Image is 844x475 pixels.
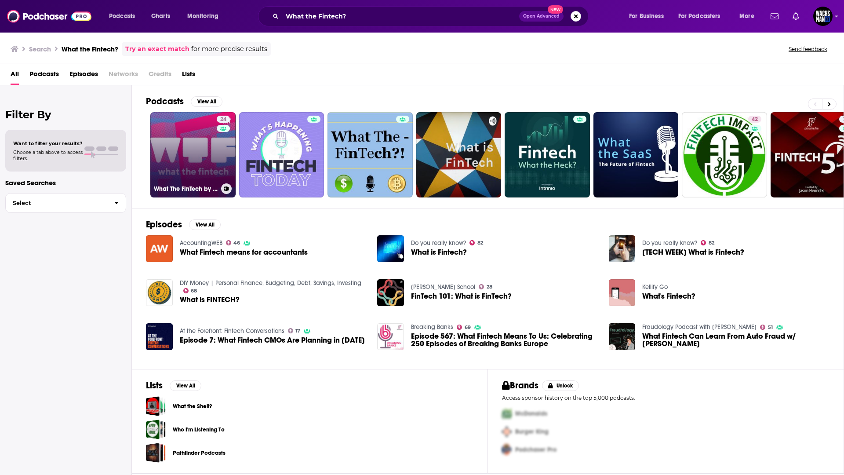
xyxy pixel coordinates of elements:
[479,284,492,289] a: 28
[183,288,197,293] a: 68
[623,9,675,23] button: open menu
[226,240,240,245] a: 46
[709,241,714,245] span: 82
[13,149,83,161] span: Choose a tab above to access filters.
[523,14,560,18] span: Open Advanced
[515,446,557,453] span: Podchaser Pro
[103,9,146,23] button: open menu
[146,279,173,306] img: What is FINTECH?
[180,336,365,344] a: Episode 7: What Fintech CMOs Are Planning in 2022
[29,67,59,85] a: Podcasts
[180,279,361,287] a: DIY Money | Personal Finance, Budgeting, Debt, Savings, Investing
[146,235,173,262] a: What Fintech means for accountants
[180,248,308,256] span: What Fintech means for accountants
[411,283,475,291] a: Alex Snow School
[180,239,222,247] a: AccountingWEB
[146,96,184,107] h2: Podcasts
[548,5,564,14] span: New
[149,67,171,85] span: Credits
[642,332,829,347] span: What Fintech Can Learn From Auto Fraud w/ [PERSON_NAME]
[411,239,466,247] a: Do you really know?
[642,248,744,256] span: [TECH WEEK] What is Fintech?
[411,332,598,347] a: Episode 567: What Fintech Means To Us: Celebrating 250 Episodes of Breaking Banks Europe
[542,380,579,391] button: Unlock
[288,328,301,333] a: 17
[266,6,597,26] div: Search podcasts, credits, & more...
[109,10,135,22] span: Podcasts
[180,336,365,344] span: Episode 7: What Fintech CMOs Are Planning in [DATE]
[181,9,230,23] button: open menu
[7,8,91,25] img: Podchaser - Follow, Share and Rate Podcasts
[768,325,773,329] span: 51
[469,240,483,245] a: 82
[146,396,166,416] a: What the Shell?
[5,179,126,187] p: Saved Searches
[515,410,547,417] span: McDonalds
[282,9,519,23] input: Search podcasts, credits, & more...
[642,283,668,291] a: Kellify Go
[182,67,195,85] a: Lists
[642,332,829,347] a: What Fintech Can Learn From Auto Fraud w/ Frank McKenna
[748,116,761,123] a: 42
[220,115,226,124] span: 24
[62,45,118,53] h3: What the Fintech?
[701,240,714,245] a: 82
[498,423,515,441] img: Second Pro Logo
[465,325,471,329] span: 69
[170,380,201,391] button: View All
[760,325,773,330] a: 51
[377,235,404,262] img: What is Fintech?
[673,9,733,23] button: open menu
[180,296,240,303] a: What is FINTECH?
[642,292,695,300] span: What's Fintech?
[487,285,492,289] span: 28
[146,323,173,350] a: Episode 7: What Fintech CMOs Are Planning in 2022
[609,235,636,262] img: [TECH WEEK] What is Fintech?
[789,9,803,24] a: Show notifications dropdown
[146,420,166,439] a: Who I'm Listening To
[13,140,83,146] span: Want to filter your results?
[180,327,284,335] a: At the Forefront: Fintech Conversations
[146,9,175,23] a: Charts
[629,10,664,22] span: For Business
[189,219,221,230] button: View All
[146,219,182,230] h2: Episodes
[457,325,471,330] a: 69
[377,323,404,350] img: Episode 567: What Fintech Means To Us: Celebrating 250 Episodes of Breaking Banks Europe
[69,67,98,85] span: Episodes
[411,323,453,331] a: Breaking Banks
[146,443,166,463] a: Pathfinder Podcasts
[295,329,300,333] span: 17
[5,193,126,213] button: Select
[151,10,170,22] span: Charts
[11,67,19,85] a: All
[502,395,829,401] p: Access sponsor history on the top 5,000 podcasts.
[146,380,201,391] a: ListsView All
[609,323,636,350] img: What Fintech Can Learn From Auto Fraud w/ Frank McKenna
[173,448,226,458] a: Pathfinder Podcasts
[519,11,564,22] button: Open AdvancedNew
[173,425,225,435] a: Who I'm Listening To
[609,279,636,306] img: What's Fintech?
[217,116,230,123] a: 24
[786,45,830,53] button: Send feedback
[733,9,765,23] button: open menu
[109,67,138,85] span: Networks
[411,248,467,256] span: What is Fintech?
[146,96,222,107] a: PodcastsView All
[377,279,404,306] img: FinTech 101: What is FinTech?
[739,10,754,22] span: More
[411,292,512,300] a: FinTech 101: What is FinTech?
